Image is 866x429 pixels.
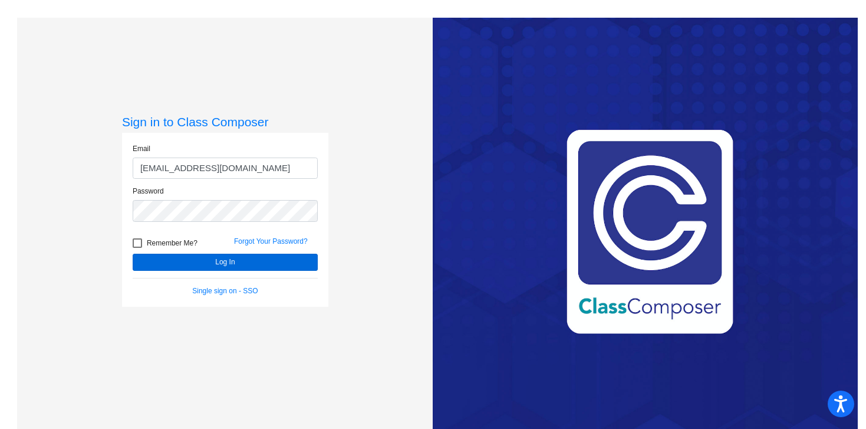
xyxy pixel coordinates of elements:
h3: Sign in to Class Composer [122,114,328,129]
a: Single sign on - SSO [192,287,258,295]
label: Email [133,143,150,154]
a: Forgot Your Password? [234,237,308,245]
span: Remember Me? [147,236,197,250]
button: Log In [133,254,318,271]
label: Password [133,186,164,197]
